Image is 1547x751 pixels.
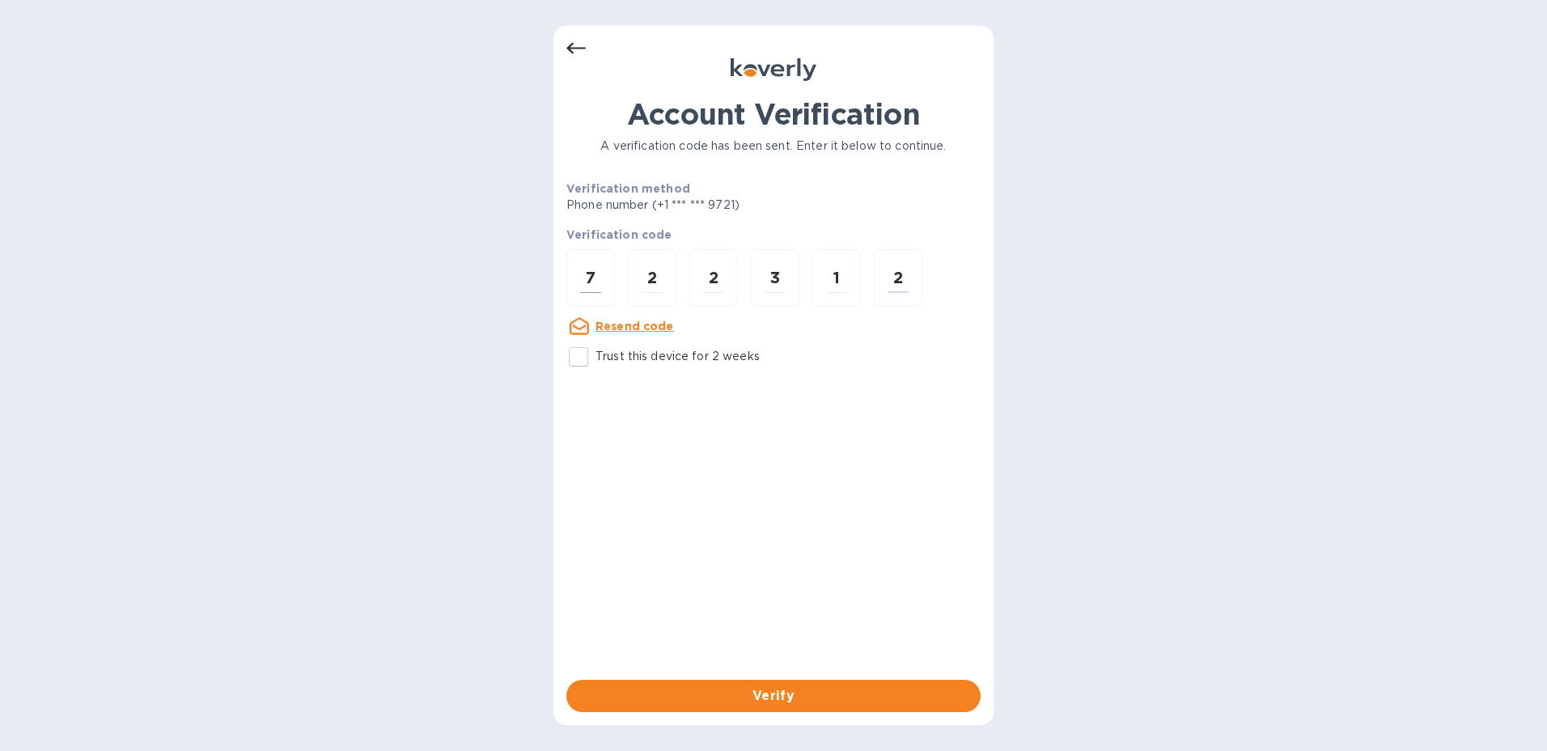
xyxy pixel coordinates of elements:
button: Verify [566,680,981,712]
p: Trust this device for 2 weeks [595,348,760,365]
b: Verification method [566,182,690,195]
span: Verify [579,686,968,706]
p: Phone number (+1 *** *** 9721) [566,197,863,214]
p: A verification code has been sent. Enter it below to continue. [566,138,981,155]
u: Resend code [595,320,674,333]
h1: Account Verification [566,97,981,131]
p: Verification code [566,227,981,243]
